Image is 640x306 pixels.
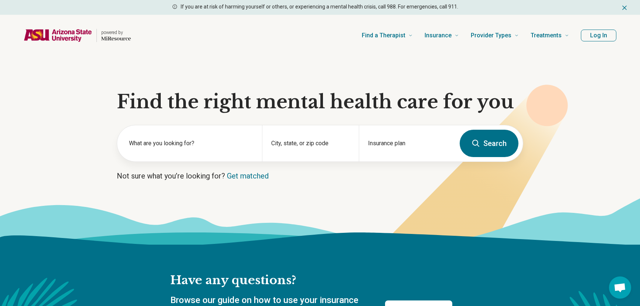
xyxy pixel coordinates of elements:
[227,171,269,180] a: Get matched
[117,91,523,113] h1: Find the right mental health care for you
[170,273,452,288] h2: Have any questions?
[471,21,519,50] a: Provider Types
[24,24,131,47] a: Home page
[531,21,569,50] a: Treatments
[181,3,458,11] p: If you are at risk of harming yourself or others, or experiencing a mental health crisis, call 98...
[460,130,518,157] button: Search
[471,30,511,41] span: Provider Types
[581,30,616,41] button: Log In
[362,21,413,50] a: Find a Therapist
[609,276,631,299] div: Open chat
[117,171,523,181] p: Not sure what you’re looking for?
[101,30,131,35] p: powered by
[531,30,562,41] span: Treatments
[425,21,459,50] a: Insurance
[129,139,253,148] label: What are you looking for?
[362,30,405,41] span: Find a Therapist
[425,30,452,41] span: Insurance
[621,3,628,12] button: Dismiss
